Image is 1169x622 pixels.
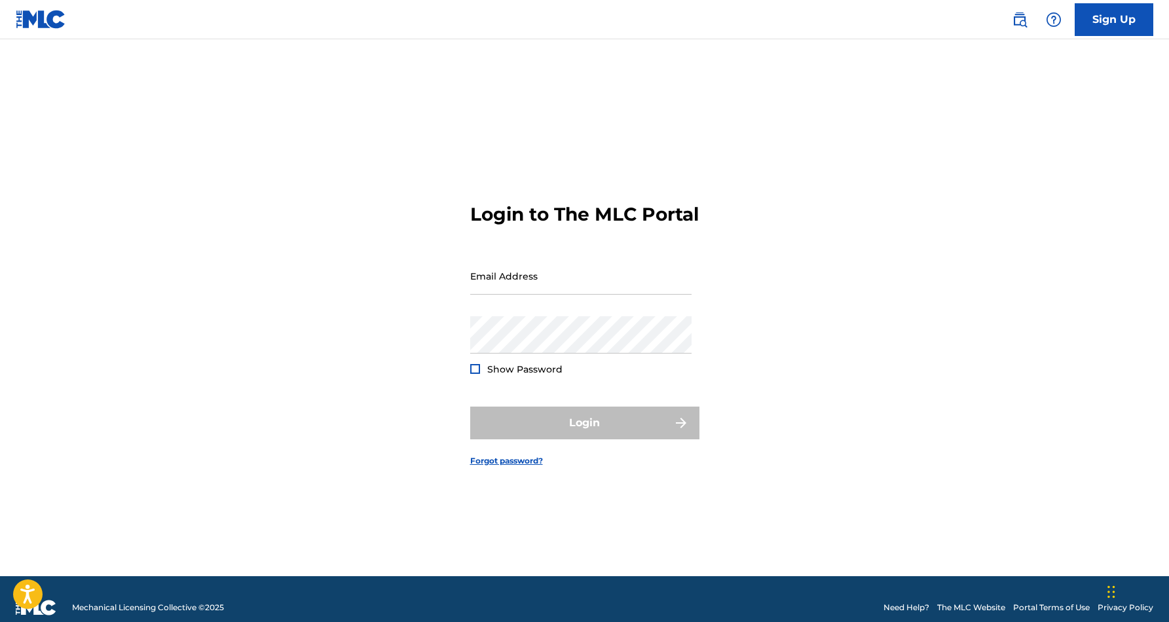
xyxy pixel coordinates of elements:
a: Public Search [1007,7,1033,33]
a: Forgot password? [470,455,543,467]
img: logo [16,600,56,615]
span: Mechanical Licensing Collective © 2025 [72,602,224,613]
img: search [1012,12,1028,27]
a: Sign Up [1075,3,1153,36]
img: MLC Logo [16,10,66,29]
a: Privacy Policy [1098,602,1153,613]
a: The MLC Website [937,602,1005,613]
div: Drag [1107,572,1115,612]
iframe: Chat Widget [1104,559,1169,622]
a: Need Help? [883,602,929,613]
img: help [1046,12,1062,27]
h3: Login to The MLC Portal [470,203,699,226]
span: Show Password [487,363,563,375]
div: Help [1041,7,1067,33]
a: Portal Terms of Use [1013,602,1090,613]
